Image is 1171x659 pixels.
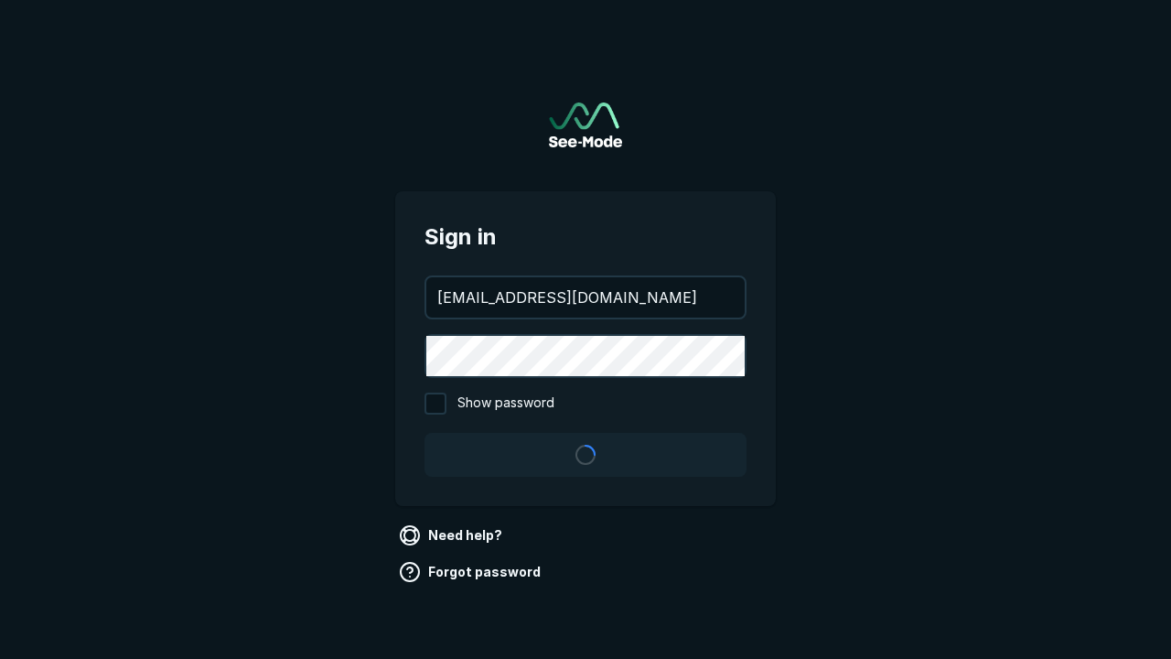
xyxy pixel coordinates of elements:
a: Go to sign in [549,103,622,147]
a: Forgot password [395,557,548,587]
span: Sign in [424,221,747,254]
span: Show password [457,393,554,415]
a: Need help? [395,521,510,550]
input: your@email.com [426,277,745,318]
img: See-Mode Logo [549,103,622,147]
